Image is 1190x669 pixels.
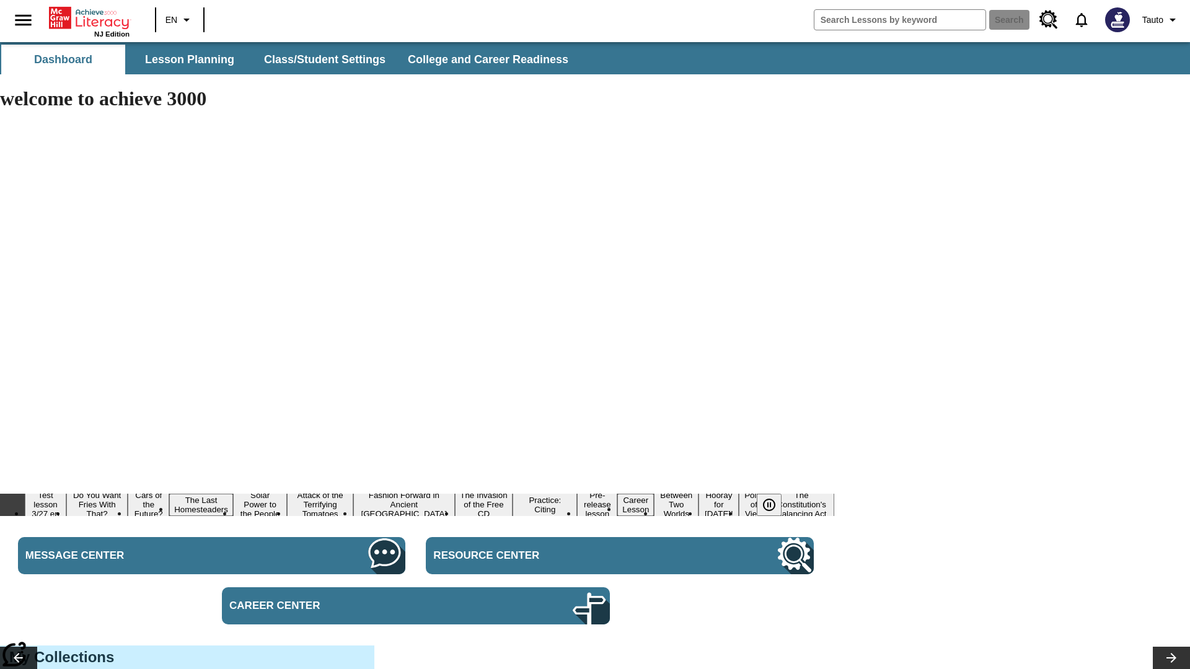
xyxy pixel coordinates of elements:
a: Message Center [18,537,406,574]
a: Resource Center, Will open in new tab [1032,3,1065,37]
span: Resource Center [433,549,669,562]
a: Resource Center, Will open in new tab [426,537,814,574]
button: Profile/Settings [1137,9,1185,31]
button: Class/Student Settings [254,45,395,74]
a: Notifications [1065,4,1098,36]
a: Career Center [222,587,610,624]
button: Slide 7 Fashion Forward in Ancient Rome [353,489,455,520]
a: Home [49,6,130,30]
span: Career Center [229,600,465,612]
button: Lesson carousel, Next [1153,647,1190,669]
span: Message Center [25,549,261,562]
button: Slide 10 Pre-release lesson [577,489,617,520]
button: Dashboard [1,45,125,74]
span: EN [165,14,177,27]
button: Open side menu [5,2,42,38]
button: Language: EN, Select a language [160,9,200,31]
button: Slide 11 Career Lesson [617,494,654,516]
input: search field [814,10,985,30]
div: Home [49,4,130,38]
button: Slide 3 Cars of the Future? [128,489,169,520]
button: Slide 8 The Invasion of the Free CD [455,489,513,520]
button: Slide 15 The Constitution's Balancing Act [769,489,834,520]
button: Pause [757,494,782,516]
button: Slide 1 Test lesson 3/27 en [25,489,66,520]
button: Slide 9 Mixed Practice: Citing Evidence [513,484,577,525]
span: Tauto [1142,14,1163,27]
button: Select a new avatar [1098,4,1137,36]
button: Slide 4 The Last Homesteaders [169,494,233,516]
button: Slide 2 Do You Want Fries With That? [66,489,128,520]
img: Avatar [1105,7,1130,32]
span: NJ Edition [94,30,130,38]
button: College and Career Readiness [398,45,578,74]
button: Slide 14 Point of View [739,489,769,520]
h3: My Collections [9,649,365,666]
div: Pause [757,494,794,516]
button: Slide 12 Between Two Worlds [654,489,699,520]
button: Lesson Planning [128,45,252,74]
button: Slide 5 Solar Power to the People [233,489,287,520]
button: Slide 13 Hooray for Constitution Day! [699,489,739,520]
button: Slide 6 Attack of the Terrifying Tomatoes [287,489,353,520]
